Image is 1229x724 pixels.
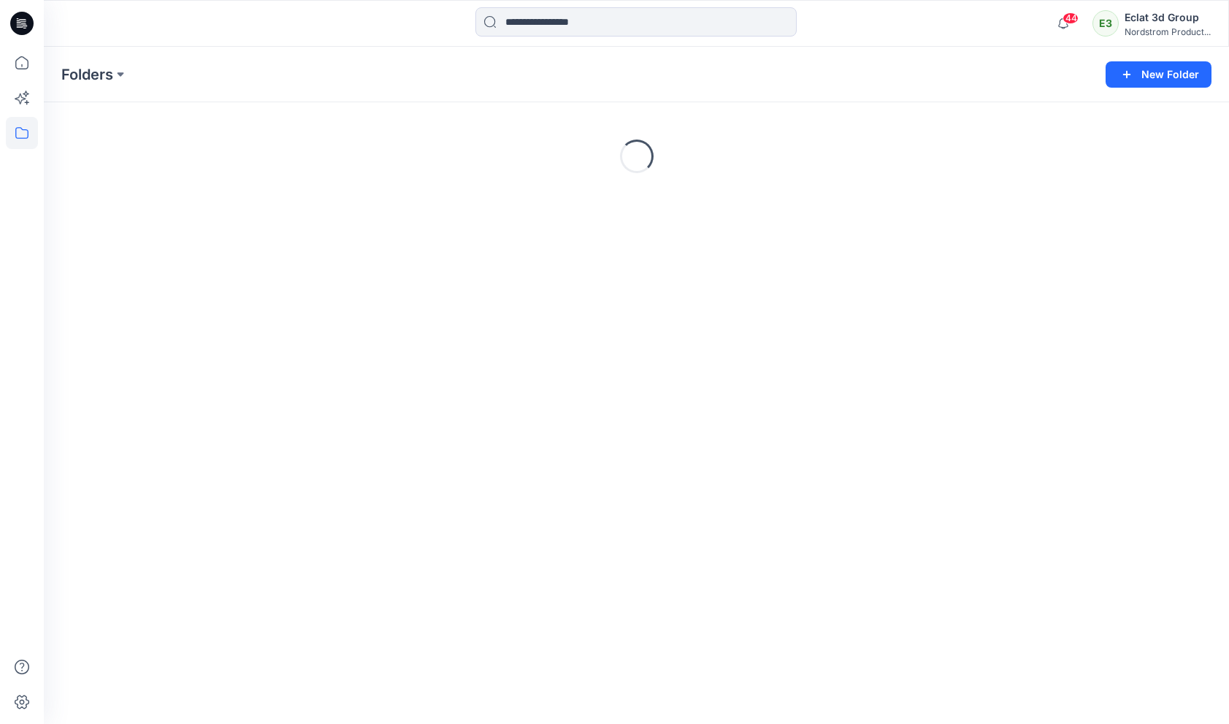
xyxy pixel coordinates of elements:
[1125,9,1211,26] div: Eclat 3d Group
[1106,61,1211,88] button: New Folder
[61,64,113,85] a: Folders
[1125,26,1211,37] div: Nordstrom Product...
[1063,12,1079,24] span: 44
[1092,10,1119,37] div: E3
